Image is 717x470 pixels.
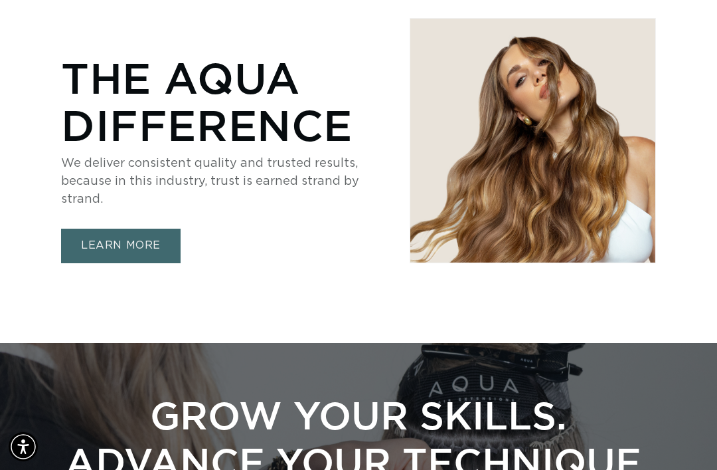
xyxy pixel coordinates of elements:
p: The AQUA [61,54,367,101]
p: We deliver consistent quality and trusted results, because in this industry, trust is earned stra... [61,155,367,209]
p: Difference [61,101,367,148]
div: Accessibility Menu [9,432,38,461]
a: LEARN MORE [61,229,181,263]
iframe: Chat Widget [651,406,717,470]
